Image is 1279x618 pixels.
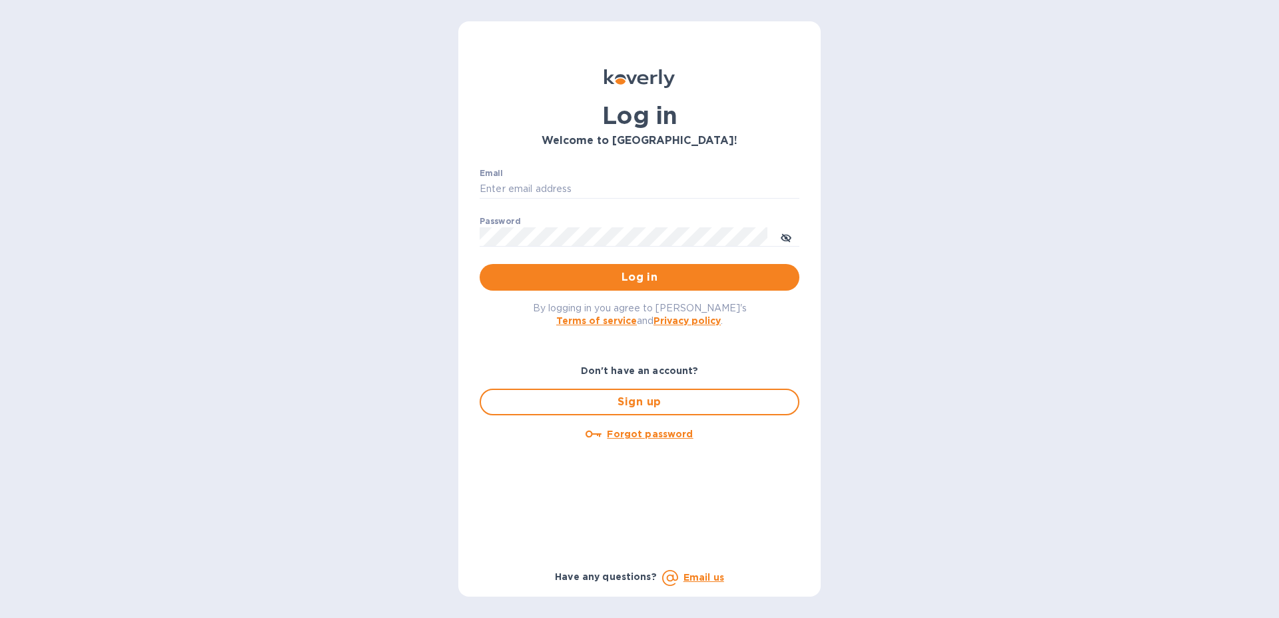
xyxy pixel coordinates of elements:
[533,303,747,326] span: By logging in you agree to [PERSON_NAME]'s and .
[492,394,787,410] span: Sign up
[480,135,799,147] h3: Welcome to [GEOGRAPHIC_DATA]!
[581,365,699,376] b: Don't have an account?
[604,69,675,88] img: Koverly
[480,217,520,225] label: Password
[480,101,799,129] h1: Log in
[607,429,693,439] u: Forgot password
[480,179,799,199] input: Enter email address
[480,264,799,291] button: Log in
[480,389,799,415] button: Sign up
[556,315,637,326] a: Terms of service
[653,315,721,326] a: Privacy policy
[555,571,657,582] b: Have any questions?
[773,223,799,250] button: toggle password visibility
[480,169,503,177] label: Email
[490,269,789,285] span: Log in
[683,572,724,583] a: Email us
